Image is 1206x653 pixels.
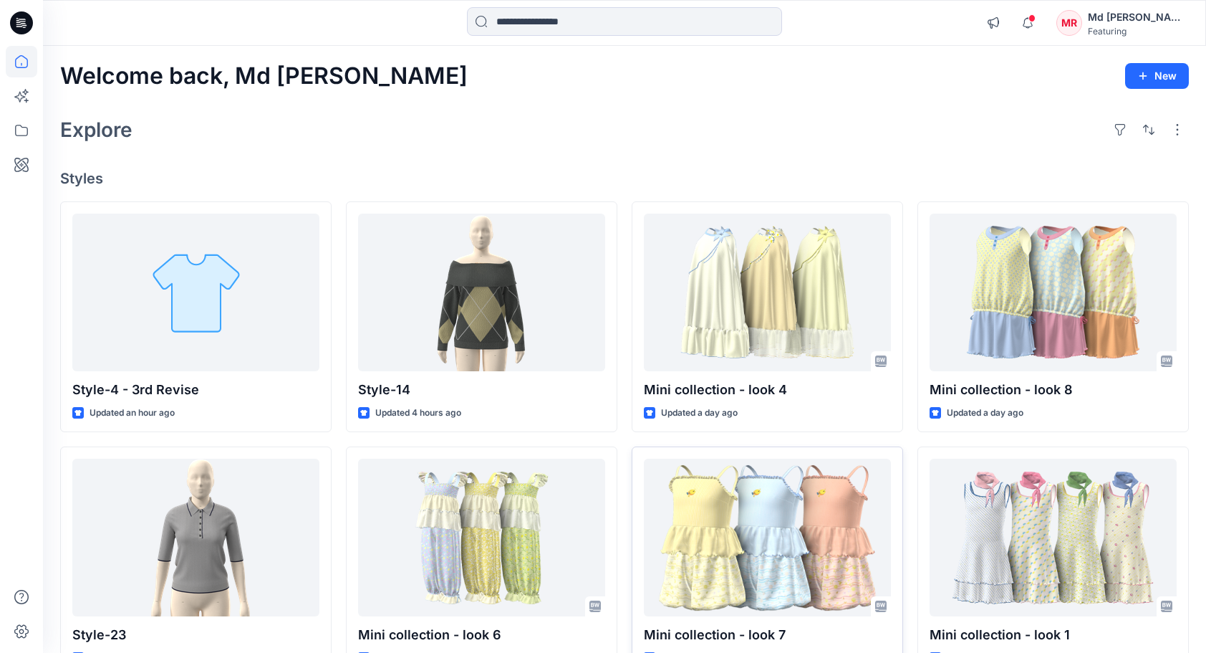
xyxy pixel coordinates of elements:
h2: Explore [60,118,132,141]
div: MR [1056,10,1082,36]
p: Updated a day ago [661,406,738,421]
a: Style-14 [358,214,605,371]
a: Mini collection - look 6 [358,459,605,616]
a: Mini collection - look 4 [644,214,891,371]
p: Style-14 [358,380,605,400]
p: Style-4 - 3rd Revise [72,380,319,400]
a: Mini collection - look 8 [930,214,1177,371]
p: Mini collection - look 8 [930,380,1177,400]
a: Mini collection - look 7 [644,459,891,616]
h4: Styles [60,170,1189,187]
h2: Welcome back, Md [PERSON_NAME] [60,63,468,90]
p: Updated a day ago [947,406,1023,421]
a: Mini collection - look 1 [930,459,1177,616]
p: Updated an hour ago [90,406,175,421]
p: Mini collection - look 7 [644,625,891,645]
a: Style-4 - 3rd Revise [72,214,319,371]
a: Style-23 [72,459,319,616]
p: Mini collection - look 6 [358,625,605,645]
p: Mini collection - look 1 [930,625,1177,645]
p: Updated 4 hours ago [375,406,461,421]
div: Md [PERSON_NAME][DEMOGRAPHIC_DATA] [1088,9,1188,26]
button: New [1125,63,1189,89]
div: Featuring [1088,26,1188,37]
p: Style-23 [72,625,319,645]
p: Mini collection - look 4 [644,380,891,400]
